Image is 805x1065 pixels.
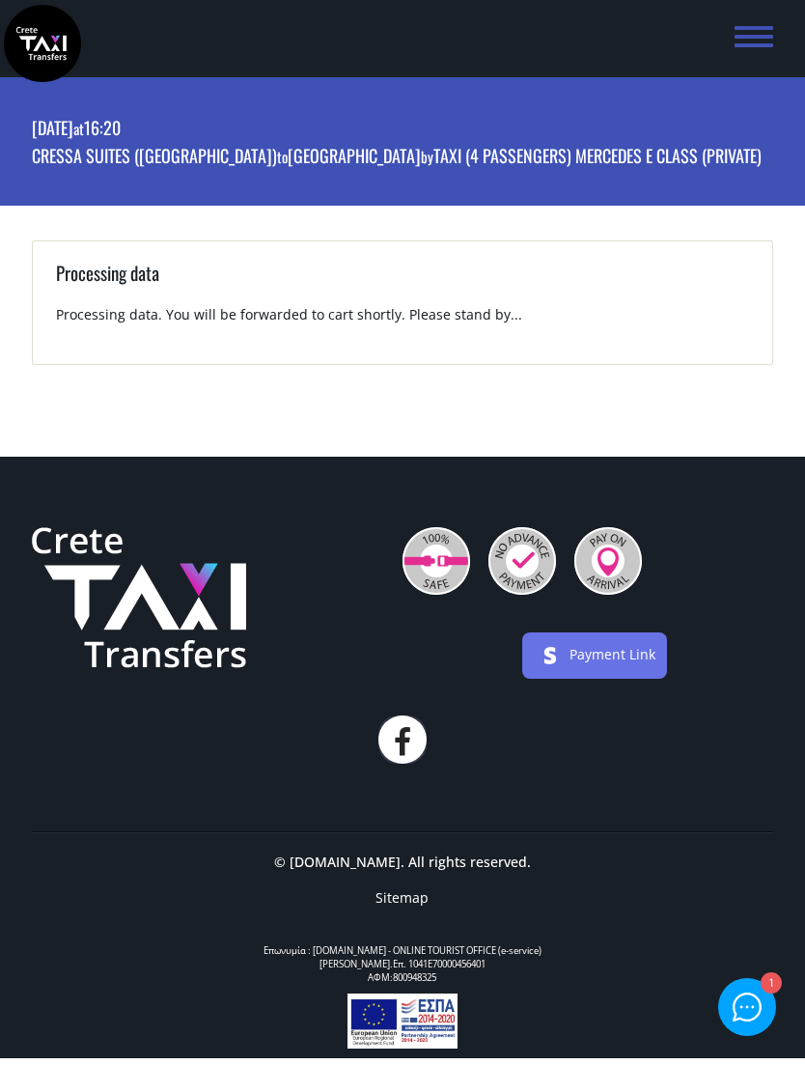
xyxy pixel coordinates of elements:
[488,527,556,595] img: No Advance Payment
[569,645,655,663] a: Payment Link
[347,994,458,1050] img: e-bannersEUERDF180X90.jpg
[375,888,429,907] a: Sitemap
[32,116,762,144] p: [DATE] 16:20
[421,146,433,167] small: by
[378,715,427,764] a: facebook
[277,146,288,167] small: to
[32,527,246,668] img: Crete Taxi Transfers
[402,527,470,595] img: 100% Safe
[56,260,748,305] h3: Processing data
[73,118,84,139] small: at
[32,944,772,984] div: Επωνυμία : [DOMAIN_NAME] - ONLINE TOURIST OFFICE (e-service) [PERSON_NAME].Επ. 1041Ε70000456401 Α...
[56,305,748,341] p: Processing data. You will be forwarded to cart shortly. Please stand by...
[32,144,762,172] p: Cressa Suites ([GEOGRAPHIC_DATA]) [GEOGRAPHIC_DATA] Taxi (4 passengers) Mercedes E Class (private)
[761,972,782,994] div: 1
[4,5,81,82] img: Crete Taxi Transfers | Booking page | Crete Taxi Transfers
[4,31,81,51] a: Crete Taxi Transfers | Booking page | Crete Taxi Transfers
[32,853,772,888] p: © [DOMAIN_NAME]. All rights reserved.
[574,527,642,595] img: Pay On Arrival
[535,640,566,671] img: stripe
